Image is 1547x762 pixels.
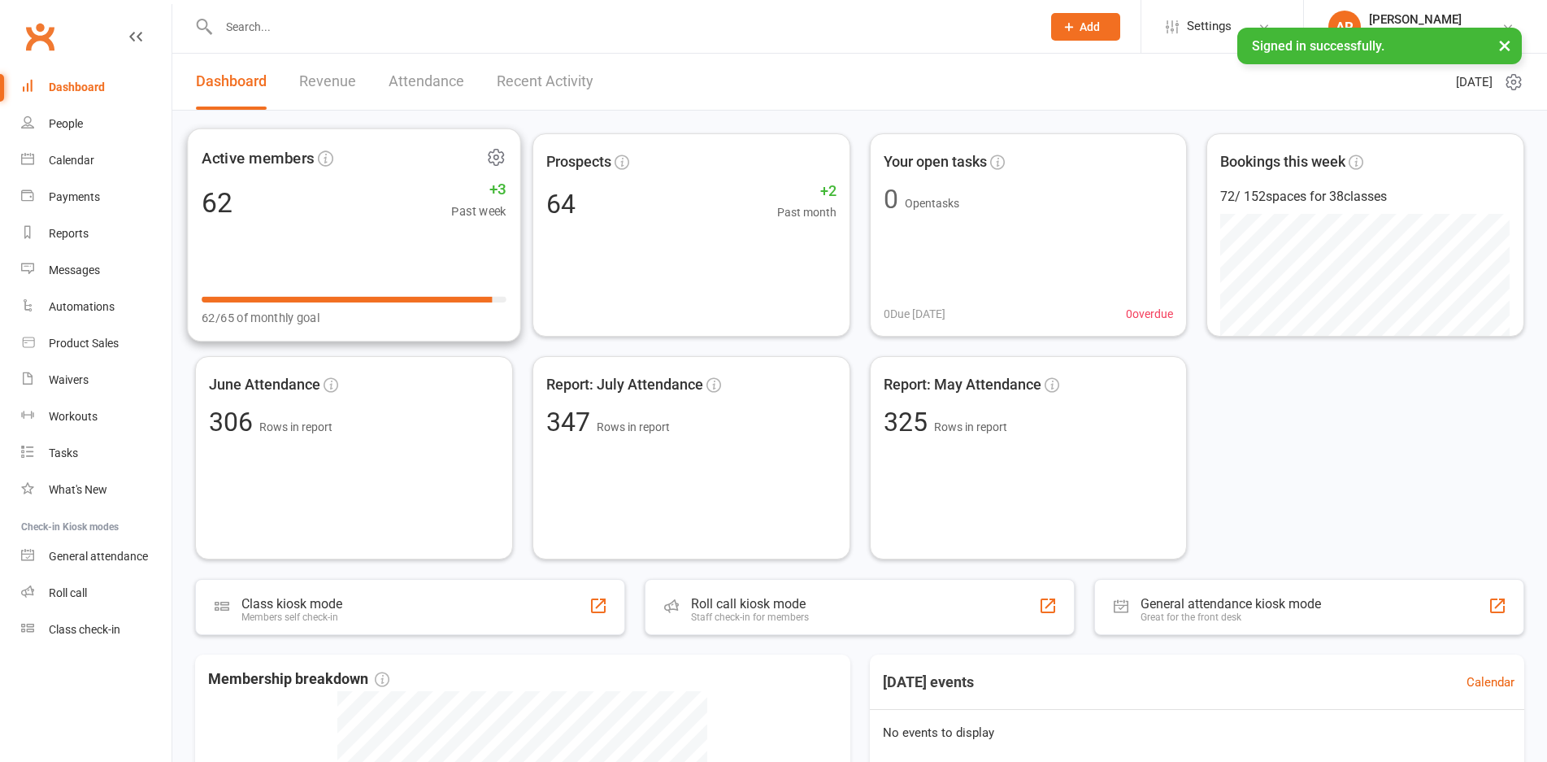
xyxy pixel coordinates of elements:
a: Payments [21,179,172,216]
a: People [21,106,172,142]
a: Revenue [299,54,356,110]
span: 306 [209,407,259,438]
h3: [DATE] events [870,668,987,697]
span: June Attendance [209,373,320,397]
span: Active members [202,146,315,170]
span: +2 [777,180,837,203]
div: Workouts [49,410,98,423]
a: Automations [21,289,172,325]
div: Roll call kiosk mode [691,596,809,612]
span: [DATE] [1456,72,1493,92]
span: Report: July Attendance [546,373,703,397]
a: Reports [21,216,172,252]
a: Waivers [21,362,172,398]
div: 62 [202,189,232,216]
div: Staff check-in for members [691,612,809,623]
div: 0 [884,186,898,212]
a: Workouts [21,398,172,435]
a: Product Sales [21,325,172,362]
div: People [49,117,83,130]
span: Signed in successfully. [1252,38,1384,54]
a: Dashboard [196,54,267,110]
span: Settings [1187,8,1232,45]
button: Add [1051,13,1120,41]
span: Report: May Attendance [884,373,1041,397]
div: 64 [546,191,576,217]
div: What's New [49,483,107,496]
div: [PERSON_NAME] [1369,12,1462,27]
div: Roll call [49,586,87,599]
a: Attendance [389,54,464,110]
span: 62/65 of monthly goal [202,308,319,328]
div: Product Sales [49,337,119,350]
a: Dashboard [21,69,172,106]
div: Calendar [49,154,94,167]
div: Messages [49,263,100,276]
span: 0 Due [DATE] [884,305,945,323]
button: × [1490,28,1519,63]
a: General attendance kiosk mode [21,538,172,575]
span: 325 [884,407,934,438]
div: 72 / 152 spaces for 38 classes [1220,186,1510,207]
div: Automations [49,300,115,313]
div: Class kiosk mode [241,596,342,612]
a: Tasks [21,435,172,472]
a: Calendar [21,142,172,179]
div: General attendance [49,550,148,563]
a: Roll call [21,575,172,612]
div: AR [1328,11,1361,43]
span: Past week [451,202,506,221]
a: What's New [21,472,172,508]
span: Rows in report [597,420,670,433]
div: The Weight Rm [1369,27,1462,41]
span: Rows in report [259,420,332,433]
div: General attendance kiosk mode [1141,596,1321,612]
span: Bookings this week [1220,150,1345,174]
a: Messages [21,252,172,289]
div: Reports [49,227,89,240]
span: Prospects [546,150,611,174]
a: Clubworx [20,16,60,57]
span: Membership breakdown [208,668,389,691]
div: Payments [49,190,100,203]
div: Tasks [49,446,78,459]
span: Past month [777,203,837,221]
div: Class check-in [49,623,120,636]
div: Waivers [49,373,89,386]
div: Dashboard [49,81,105,94]
div: Members self check-in [241,612,342,623]
span: Your open tasks [884,150,987,174]
input: Search... [214,15,1030,38]
span: 0 overdue [1126,305,1173,323]
div: Great for the front desk [1141,612,1321,623]
a: Recent Activity [497,54,593,110]
span: +3 [451,177,506,202]
span: Rows in report [934,420,1007,433]
a: Calendar [1467,673,1514,692]
div: No events to display [863,710,1532,755]
span: 347 [546,407,597,438]
a: Class kiosk mode [21,612,172,648]
span: Open tasks [905,197,959,210]
span: Add [1080,20,1100,33]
